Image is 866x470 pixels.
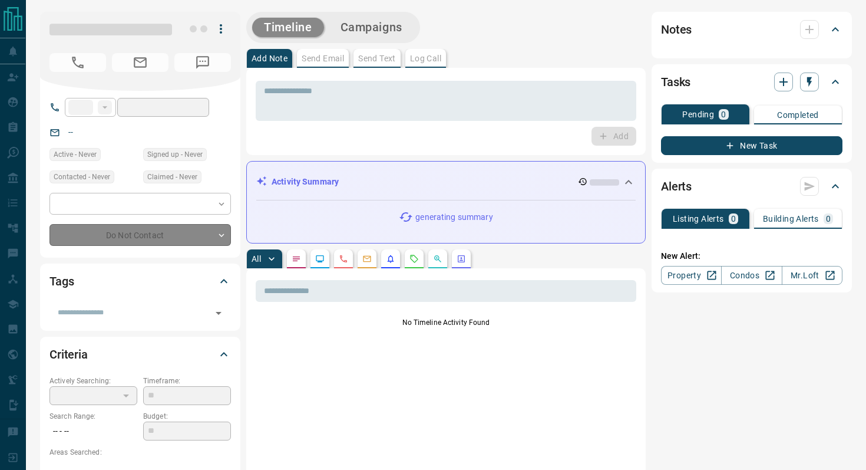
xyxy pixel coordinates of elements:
a: -- [68,127,73,137]
p: Search Range: [49,411,137,422]
p: All [252,255,261,263]
svg: Emails [362,254,372,264]
button: New Task [661,136,842,155]
p: Budget: [143,411,231,422]
div: Criteria [49,340,231,369]
svg: Listing Alerts [386,254,395,264]
a: Property [661,266,722,285]
h2: Alerts [661,177,692,196]
svg: Calls [339,254,348,264]
div: Activity Summary [256,171,636,193]
p: -- - -- [49,422,137,441]
div: Do Not Contact [49,224,231,246]
svg: Opportunities [433,254,442,264]
button: Open [210,305,227,321]
h2: Tags [49,272,74,291]
span: Contacted - Never [54,171,110,183]
p: Timeframe: [143,376,231,386]
p: No Timeline Activity Found [256,317,636,328]
span: Signed up - Never [147,149,203,160]
h2: Tasks [661,73,690,91]
a: Mr.Loft [782,266,842,285]
span: No Number [174,53,231,72]
p: generating summary [415,211,493,224]
p: Building Alerts [763,215,819,223]
p: 0 [721,110,726,119]
div: Notes [661,15,842,44]
div: Tags [49,267,231,295]
p: Pending [682,110,714,119]
p: 0 [731,215,736,223]
p: 0 [826,215,831,223]
p: New Alert: [661,250,842,262]
p: Areas Searched: [49,447,231,458]
div: Tasks [661,68,842,96]
p: Actively Searching: [49,376,137,386]
div: Alerts [661,172,842,201]
a: Condos [721,266,782,285]
span: No Number [49,53,106,72]
span: Active - Never [54,149,97,160]
button: Timeline [252,18,324,37]
p: Listing Alerts [673,215,724,223]
p: Activity Summary [272,176,339,188]
svg: Lead Browsing Activity [315,254,325,264]
p: Add Note [252,54,287,63]
svg: Notes [292,254,301,264]
span: Claimed - Never [147,171,197,183]
p: Completed [777,111,819,119]
h2: Notes [661,20,692,39]
svg: Requests [409,254,419,264]
button: Campaigns [329,18,414,37]
svg: Agent Actions [457,254,466,264]
span: No Email [112,53,168,72]
h2: Criteria [49,345,88,364]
